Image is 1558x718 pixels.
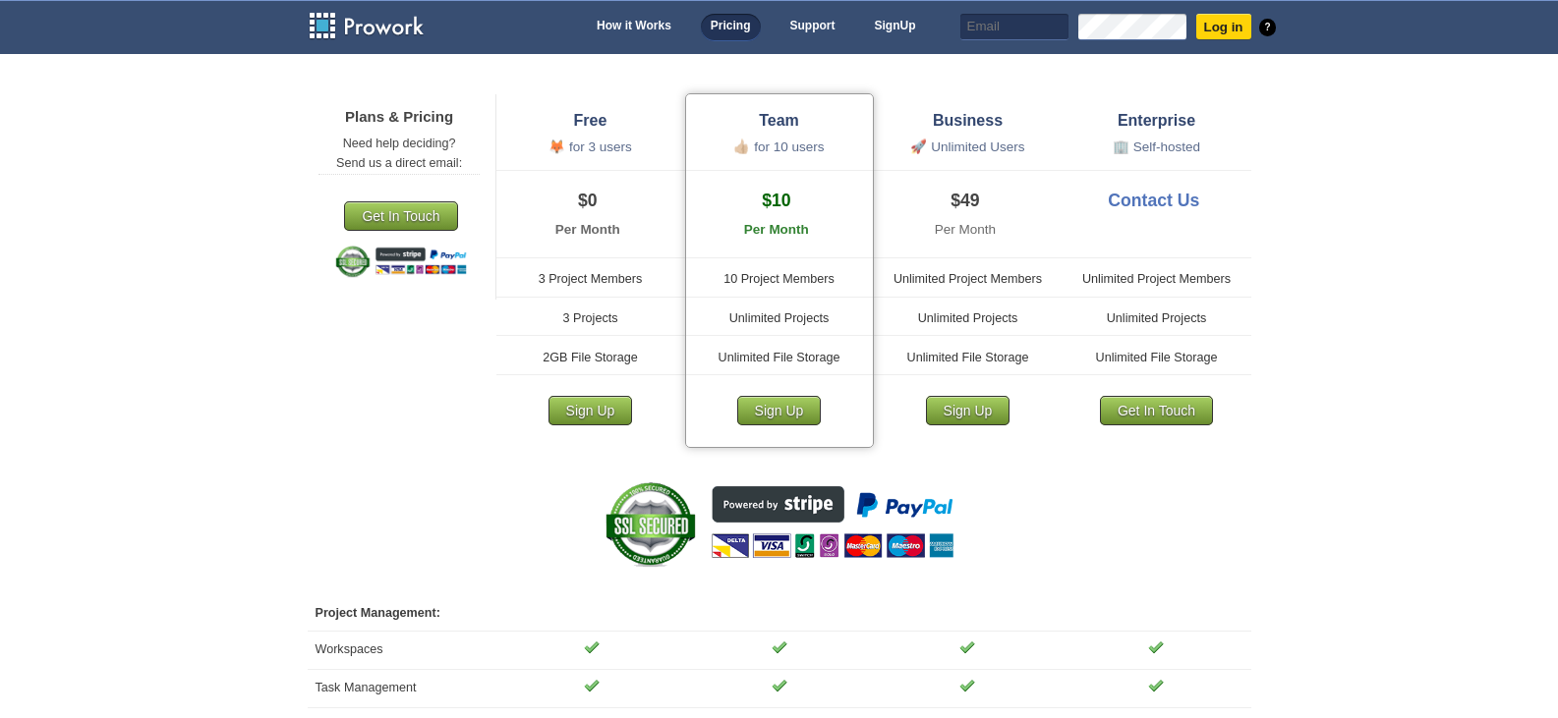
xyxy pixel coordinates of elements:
[496,94,685,170] li: Free
[1108,191,1199,210] a: Contact Us
[701,14,761,41] a: Pricing
[926,396,1010,425] a: Sign Up
[496,170,685,258] li: $0
[959,678,975,693] img: tick.png
[686,94,873,170] li: Team
[959,639,975,655] img: tick.png
[1100,396,1213,425] a: Get In Touch
[874,258,1063,298] li: Unlimited Project Members
[874,298,1063,337] li: Unlimited Projects
[1259,19,1275,36] a: ?
[548,396,633,425] a: Sign Up
[344,201,457,231] a: Get In Touch
[330,239,471,283] img: stripe_secure.png
[935,222,996,237] small: Per Month
[308,11,449,41] a: Prowork
[591,462,968,580] img: stripe_secure.png
[1063,258,1251,298] li: Unlimited Project Members
[548,139,632,154] small: 🦊 for 3 users
[737,396,822,425] a: Sign Up
[744,222,809,237] small: Per Month
[584,678,600,693] img: tick.png
[318,134,481,173] p: Need help deciding? Send us a direct email:
[1063,298,1251,337] li: Unlimited Projects
[1063,336,1251,375] li: Unlimited File Storage
[960,14,1068,40] input: Email
[686,258,873,298] li: 10 Project Members
[772,639,787,655] img: tick.png
[587,14,681,41] a: How it Works
[318,105,481,129] h4: Plans & Pricing
[308,632,498,670] td: Workspaces
[308,585,1251,631] th: Project Management:
[686,170,873,258] li: $10
[1196,14,1251,39] input: Log in
[496,336,685,375] li: 2GB File Storage
[1113,139,1200,154] small: 🏢 Self-hosted
[496,298,685,337] li: 3 Projects
[1063,94,1251,170] li: Enterprise
[308,670,498,708] td: Task Management
[584,639,600,655] img: tick.png
[1148,639,1164,655] img: tick.png
[772,678,787,693] img: tick.png
[1148,678,1164,693] img: tick.png
[865,14,926,41] a: SignUp
[686,298,873,337] li: Unlimited Projects
[874,170,1063,258] li: $49
[874,94,1063,170] li: Business
[733,139,824,154] small: 👍🏼 for 10 users
[686,336,873,375] li: Unlimited File Storage
[780,14,845,41] a: Support
[496,258,685,298] li: 3 Project Members
[910,139,1024,154] small: 🚀 Unlimited Users
[874,336,1063,375] li: Unlimited File Storage
[555,222,620,237] small: Per Month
